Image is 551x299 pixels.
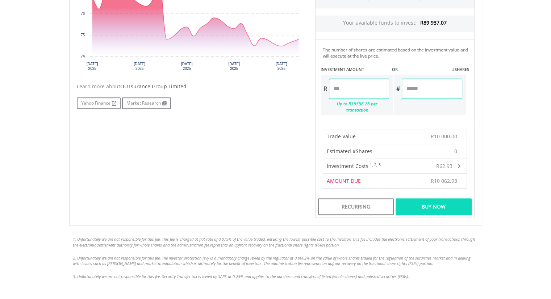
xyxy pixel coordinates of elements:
a: Market Research [122,97,171,109]
text: [DATE] 2025 [275,62,287,71]
span: R10 000.00 [431,133,457,140]
div: R [321,79,329,99]
span: Trade Value [327,133,356,140]
li: 1. Unfortunately we are not responsible for this fee. This fee is charged at flat rate of 0.075% ... [73,236,479,248]
text: [DATE] 2025 [228,62,240,71]
span: R89 937.07 [420,19,447,26]
div: Buy Now [396,198,471,215]
label: INVESTMENT AMOUNT [321,67,364,72]
div: Learn more about [77,83,304,90]
text: [DATE] 2025 [86,62,98,71]
span: AMOUNT DUE [327,177,361,184]
li: 3. Unfortunately we are not responsible for this fee. Security Transfer tax is levied by SARS at ... [73,274,479,279]
div: Recurring [318,198,394,215]
div: The number of shares are estimated based on the investment value and will execute at the live price. [323,47,471,59]
div: Your available funds to invest: [316,16,474,32]
div: # [394,79,402,99]
span: 0 [454,148,457,155]
text: 76 [80,12,85,16]
span: OUTsurance Group Limited [120,83,187,90]
text: [DATE] 2025 [181,62,192,71]
li: 2. Unfortunately we are not responsible for this fee. The investor protection levy is a mandatory... [73,255,479,266]
div: Up to R36556.76 per transaction [321,99,389,115]
sup: 1, 2, 3 [370,162,381,167]
span: R10 062.93 [431,177,457,184]
text: 75 [80,33,85,37]
a: Yahoo Finance [77,97,121,109]
label: -OR- [390,67,399,72]
text: [DATE] 2025 [134,62,145,71]
span: Investment Costs [327,163,368,169]
text: 74 [80,54,85,58]
label: #SHARES [452,67,469,72]
span: R62.93 [436,163,452,169]
span: Estimated #Shares [327,148,372,155]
